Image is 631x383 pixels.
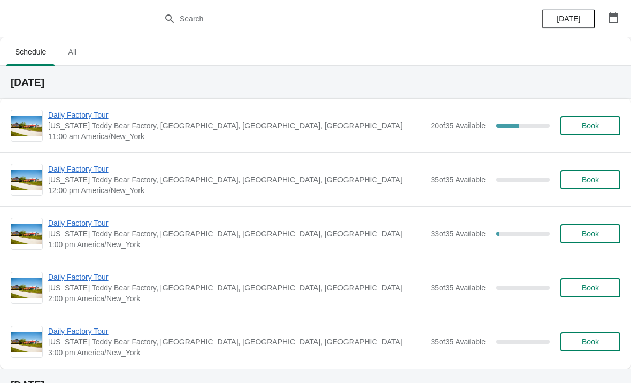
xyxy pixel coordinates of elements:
[48,110,425,120] span: Daily Factory Tour
[48,326,425,336] span: Daily Factory Tour
[542,9,595,28] button: [DATE]
[48,347,425,358] span: 3:00 pm America/New_York
[582,284,599,292] span: Book
[11,116,42,136] img: Daily Factory Tour | Vermont Teddy Bear Factory, Shelburne Road, Shelburne, VT, USA | 11:00 am Am...
[48,131,425,142] span: 11:00 am America/New_York
[560,332,620,351] button: Book
[48,174,425,185] span: [US_STATE] Teddy Bear Factory, [GEOGRAPHIC_DATA], [GEOGRAPHIC_DATA], [GEOGRAPHIC_DATA]
[560,170,620,189] button: Book
[430,229,486,238] span: 33 of 35 Available
[48,218,425,228] span: Daily Factory Tour
[582,229,599,238] span: Book
[59,42,86,62] span: All
[48,239,425,250] span: 1:00 pm America/New_York
[560,278,620,297] button: Book
[48,120,425,131] span: [US_STATE] Teddy Bear Factory, [GEOGRAPHIC_DATA], [GEOGRAPHIC_DATA], [GEOGRAPHIC_DATA]
[11,332,42,353] img: Daily Factory Tour | Vermont Teddy Bear Factory, Shelburne Road, Shelburne, VT, USA | 3:00 pm Ame...
[557,14,580,23] span: [DATE]
[430,175,486,184] span: 35 of 35 Available
[48,164,425,174] span: Daily Factory Tour
[48,185,425,196] span: 12:00 pm America/New_York
[430,338,486,346] span: 35 of 35 Available
[582,175,599,184] span: Book
[560,116,620,135] button: Book
[11,170,42,190] img: Daily Factory Tour | Vermont Teddy Bear Factory, Shelburne Road, Shelburne, VT, USA | 12:00 pm Am...
[48,272,425,282] span: Daily Factory Tour
[48,228,425,239] span: [US_STATE] Teddy Bear Factory, [GEOGRAPHIC_DATA], [GEOGRAPHIC_DATA], [GEOGRAPHIC_DATA]
[48,293,425,304] span: 2:00 pm America/New_York
[48,336,425,347] span: [US_STATE] Teddy Bear Factory, [GEOGRAPHIC_DATA], [GEOGRAPHIC_DATA], [GEOGRAPHIC_DATA]
[430,284,486,292] span: 35 of 35 Available
[430,121,486,130] span: 20 of 35 Available
[582,121,599,130] span: Book
[179,9,473,28] input: Search
[560,224,620,243] button: Book
[6,42,55,62] span: Schedule
[582,338,599,346] span: Book
[48,282,425,293] span: [US_STATE] Teddy Bear Factory, [GEOGRAPHIC_DATA], [GEOGRAPHIC_DATA], [GEOGRAPHIC_DATA]
[11,77,620,88] h2: [DATE]
[11,278,42,298] img: Daily Factory Tour | Vermont Teddy Bear Factory, Shelburne Road, Shelburne, VT, USA | 2:00 pm Ame...
[11,224,42,244] img: Daily Factory Tour | Vermont Teddy Bear Factory, Shelburne Road, Shelburne, VT, USA | 1:00 pm Ame...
